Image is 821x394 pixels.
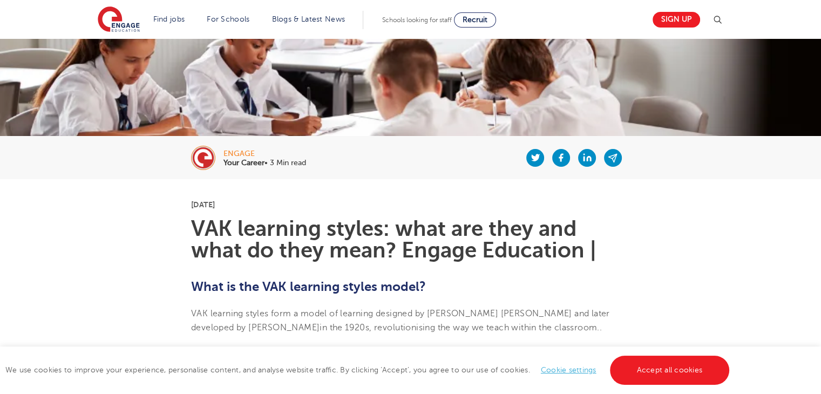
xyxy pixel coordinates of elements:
p: [DATE] [191,201,630,208]
span: Schools looking for staff [382,16,452,24]
a: For Schools [207,15,249,23]
img: Engage Education [98,6,140,33]
a: Sign up [653,12,700,28]
span: We use cookies to improve your experience, personalise content, and analyse website traffic. By c... [5,366,732,374]
a: Cookie settings [541,366,596,374]
a: Accept all cookies [610,356,730,385]
h1: VAK learning styles: what are they and what do they mean? Engage Education | [191,218,630,261]
a: Recruit [454,12,496,28]
a: Find jobs [153,15,185,23]
div: engage [223,150,306,158]
span: Recruit [463,16,487,24]
span: VAK learning styles form a model of learning designed by [PERSON_NAME] [PERSON_NAME] and later de... [191,309,610,332]
a: Blogs & Latest News [272,15,345,23]
b: What is the VAK learning styles model? [191,279,426,294]
span: in the 1920s, revolutionising the way we teach within the classroom. [320,323,599,332]
p: • 3 Min read [223,159,306,167]
b: Your Career [223,159,264,167]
